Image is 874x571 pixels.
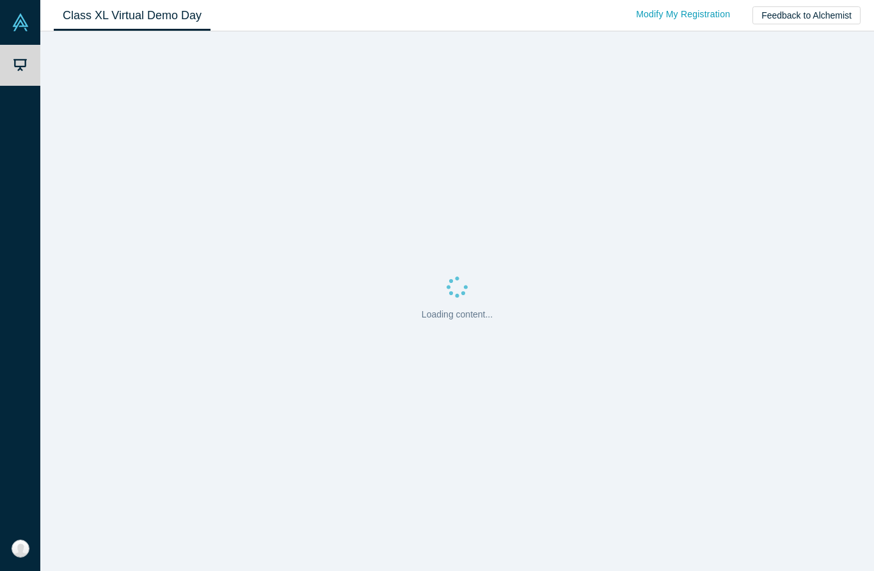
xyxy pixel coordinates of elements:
img: Paras Pandey's Account [12,540,29,558]
p: Loading content... [422,308,493,321]
a: Class XL Virtual Demo Day [54,1,211,31]
button: Feedback to Alchemist [752,6,861,24]
img: Alchemist Vault Logo [12,13,29,31]
a: Modify My Registration [623,3,743,26]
